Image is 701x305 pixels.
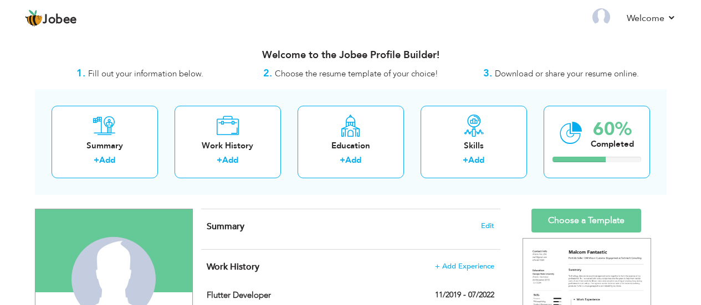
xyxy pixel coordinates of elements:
[429,140,518,152] div: Skills
[340,154,345,166] label: +
[207,261,259,273] span: Work History
[207,221,494,232] h4: Adding a summary is a quick and easy way to highlight your experience and interests.
[481,222,494,230] span: Edit
[463,154,468,166] label: +
[222,154,238,166] a: Add
[531,209,641,232] a: Choose a Template
[183,140,272,152] div: Work History
[345,154,361,166] a: Add
[217,154,222,166] label: +
[207,261,494,272] h4: This helps to show the companies you have worked for.
[25,9,43,27] img: jobee.io
[435,290,494,301] label: 11/2019 - 07/2022
[76,66,85,80] strong: 1.
[591,120,634,138] div: 60%
[263,66,272,80] strong: 2.
[60,140,149,152] div: Summary
[495,68,639,79] span: Download or share your resume online.
[591,138,634,150] div: Completed
[483,66,492,80] strong: 3.
[94,154,99,166] label: +
[88,68,203,79] span: Fill out your information below.
[43,14,77,26] span: Jobee
[627,12,676,25] a: Welcome
[207,220,244,232] span: Summary
[435,262,494,270] span: + Add Experience
[25,9,77,27] a: Jobee
[306,140,395,152] div: Education
[592,8,610,26] img: Profile Img
[35,50,667,61] h3: Welcome to the Jobee Profile Builder!
[99,154,115,166] a: Add
[275,68,438,79] span: Choose the resume template of your choice!
[468,154,484,166] a: Add
[207,290,393,301] label: Flutter Developer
